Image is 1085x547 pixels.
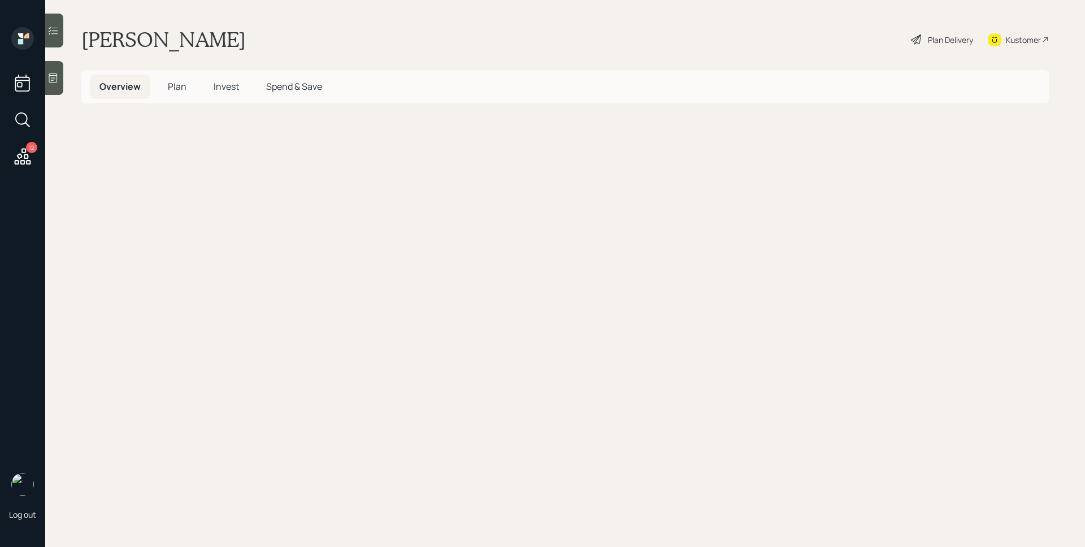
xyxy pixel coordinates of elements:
img: james-distasi-headshot.png [11,473,34,496]
div: 12 [26,142,37,153]
span: Overview [99,80,141,93]
span: Plan [168,80,186,93]
span: Spend & Save [266,80,322,93]
div: Plan Delivery [928,34,973,46]
div: Kustomer [1006,34,1041,46]
div: Log out [9,509,36,520]
span: Invest [214,80,239,93]
h1: [PERSON_NAME] [81,27,246,52]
